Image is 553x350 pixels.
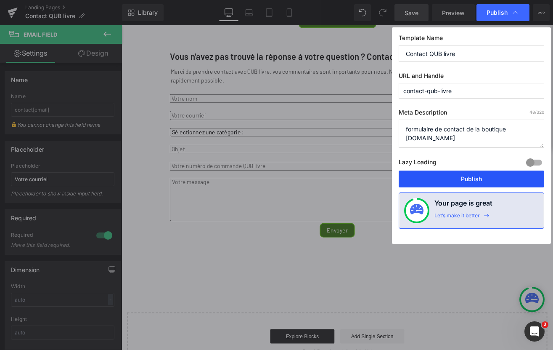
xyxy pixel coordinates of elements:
span: 2 [542,321,548,328]
img: onboarding-status.svg [410,204,423,217]
span: /320 [529,110,544,115]
h4: Your page is great [434,198,492,212]
iframe: Intercom live chat [524,321,545,342]
label: Template Name [399,34,544,45]
input: Votre courriel [57,101,452,111]
textarea: formulaire de contact de la boutique [DOMAIN_NAME] [399,120,544,148]
label: Meta Description [399,109,544,120]
span: Publish [487,9,508,16]
span: 48 [529,110,535,115]
button: Envoyer [234,233,275,250]
input: Votre nom [57,81,452,91]
a: Faites défiler vers le haut de la page [482,321,494,333]
button: Publish [399,171,544,187]
div: Let’s make it better [434,212,480,223]
input: Votre numéro de commande QUB livre [57,161,452,171]
input: Objet [57,141,452,151]
label: URL and Handle [399,72,544,83]
p: Merci de prendre contact avec QUB livre, vos commentaires sont importants pour nous. Nous répondr... [58,50,451,70]
label: Lazy Loading [399,157,437,171]
strong: Vous n'avez pas trouvé la réponse à votre question ? Contactez-nous ! [57,31,366,43]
